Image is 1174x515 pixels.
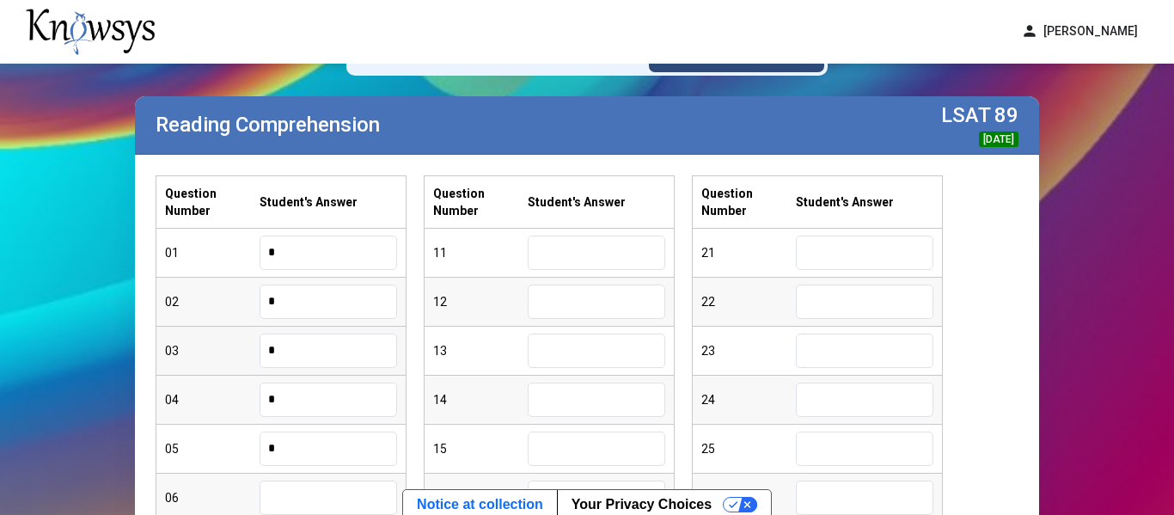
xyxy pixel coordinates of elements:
[701,391,796,408] div: 24
[156,113,380,137] label: Reading Comprehension
[941,103,991,127] label: LSAT
[701,293,796,310] div: 22
[433,185,528,219] label: Question Number
[260,193,358,211] label: Student's Answer
[796,193,894,211] label: Student's Answer
[994,103,1018,127] label: 89
[433,391,528,408] div: 14
[433,342,528,359] div: 13
[165,293,260,310] div: 02
[433,440,528,457] div: 15
[1011,17,1148,46] button: person[PERSON_NAME]
[165,244,260,261] div: 01
[165,342,260,359] div: 03
[528,193,626,211] label: Student's Answer
[165,391,260,408] div: 04
[26,9,155,55] img: knowsys-logo.png
[165,185,260,219] label: Question Number
[433,244,528,261] div: 11
[701,342,796,359] div: 23
[165,489,260,506] div: 06
[701,185,796,219] label: Question Number
[433,293,528,310] div: 12
[701,244,796,261] div: 21
[979,132,1018,147] div: [DATE]
[1021,22,1038,40] span: person
[165,440,260,457] div: 05
[701,440,796,457] div: 25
